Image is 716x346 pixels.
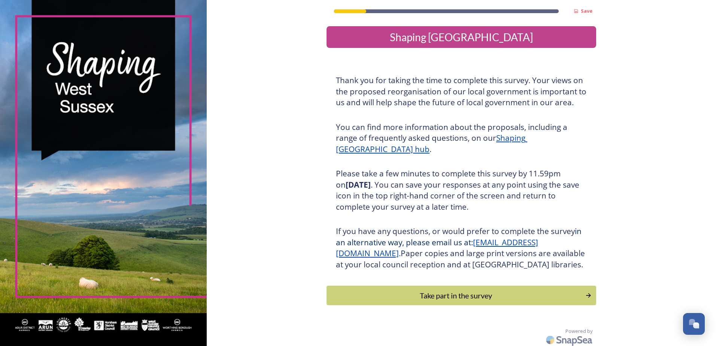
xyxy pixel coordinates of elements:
span: . [399,248,401,258]
span: Powered by [565,328,592,335]
strong: [DATE] [346,179,371,190]
h3: You can find more information about the proposals, including a range of frequently asked question... [336,122,587,155]
a: [EMAIL_ADDRESS][DOMAIN_NAME] [336,237,538,259]
a: Shaping [GEOGRAPHIC_DATA] hub [336,133,527,154]
h3: Thank you for taking the time to complete this survey. Your views on the proposed reorganisation ... [336,75,587,108]
div: Shaping [GEOGRAPHIC_DATA] [330,29,593,45]
div: Take part in the survey [331,290,581,301]
h3: Please take a few minutes to complete this survey by 11.59pm on . You can save your responses at ... [336,168,587,212]
button: Continue [327,286,596,305]
h3: If you have any questions, or would prefer to complete the survey Paper copies and large print ve... [336,226,587,270]
button: Open Chat [683,313,705,335]
span: in an alternative way, please email us at: [336,226,583,248]
strong: Save [581,7,592,14]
